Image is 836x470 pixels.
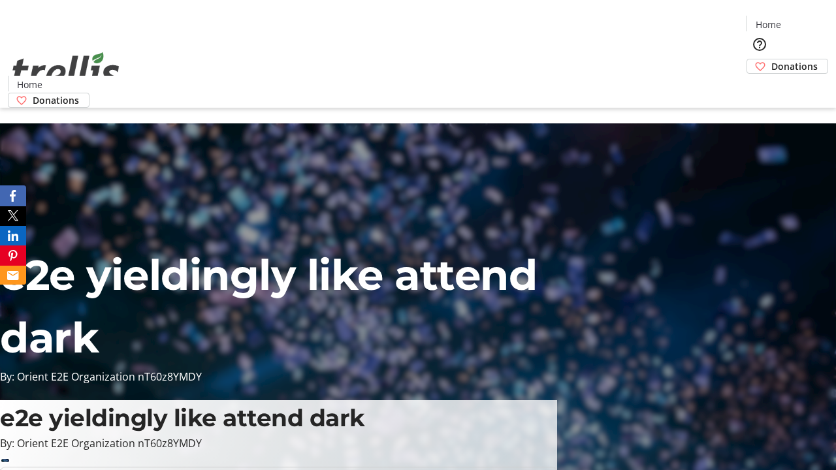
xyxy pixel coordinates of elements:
span: Donations [771,59,818,73]
span: Home [17,78,42,91]
button: Help [747,31,773,57]
span: Home [756,18,781,31]
button: Cart [747,74,773,100]
a: Home [8,78,50,91]
img: Orient E2E Organization nT60z8YMDY's Logo [8,38,124,103]
span: Donations [33,93,79,107]
a: Donations [747,59,828,74]
a: Donations [8,93,89,108]
a: Home [747,18,789,31]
